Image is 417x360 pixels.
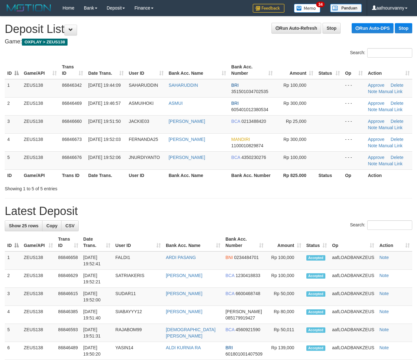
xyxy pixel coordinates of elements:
[391,101,403,106] a: Delete
[329,306,377,324] td: aafLOADBANKZEUS
[21,133,59,151] td: ZEUS138
[377,233,412,251] th: Action: activate to sort column ascending
[342,79,365,98] td: - - -
[304,233,330,251] th: Status: activate to sort column ascending
[166,327,216,338] a: [DEMOGRAPHIC_DATA][PERSON_NAME]
[5,39,412,45] h4: Game:
[5,133,21,151] td: 4
[231,119,240,124] span: BCA
[21,169,59,181] th: Game/API
[229,61,275,79] th: Bank Acc. Number: activate to sort column ascending
[46,223,57,228] span: Copy
[306,345,325,351] span: Accepted
[5,233,21,251] th: ID: activate to sort column descending
[21,342,55,360] td: ZEUS138
[231,107,268,112] span: Copy 605401012380534 to clipboard
[9,223,38,228] span: Show 25 rows
[166,345,201,350] a: ALDI KURNIA RA
[283,101,306,106] span: Rp 300,000
[61,220,79,231] a: CSV
[306,291,325,297] span: Accepted
[329,324,377,342] td: aafLOADBANKZEUS
[59,61,86,79] th: Trans ID: activate to sort column ascending
[62,101,81,106] span: 86846469
[368,137,384,142] a: Approve
[342,151,365,169] td: - - -
[225,351,263,357] span: Copy 601801001407509 to clipboard
[5,205,412,218] h1: Latest Deposit
[286,119,307,124] span: Rp 25,000
[379,273,389,278] a: Note
[225,315,255,320] span: Copy 085179919427 to clipboard
[21,151,59,169] td: ZEUS138
[166,309,202,314] a: [PERSON_NAME]
[342,169,365,181] th: Op
[231,143,263,148] span: Copy 1100010829874 to clipboard
[225,345,233,350] span: BRI
[229,169,275,181] th: Bank Acc. Number
[342,115,365,133] td: - - -
[294,4,321,13] img: Button%20Memo.svg
[62,83,81,88] span: 86846342
[55,342,81,360] td: 86846489
[55,324,81,342] td: 86846593
[21,233,55,251] th: Game/API: activate to sort column ascending
[275,61,316,79] th: Amount: activate to sort column ascending
[62,119,81,124] span: 86846660
[81,288,113,306] td: [DATE] 19:52:00
[5,183,169,192] div: Showing 1 to 5 of 5 entries
[169,83,198,88] a: SAHARUDDIN
[166,291,202,296] a: [PERSON_NAME]
[5,342,21,360] td: 6
[266,324,304,342] td: Rp 50,011
[379,309,389,314] a: Note
[379,125,403,130] a: Manual Link
[5,61,21,79] th: ID: activate to sort column descending
[266,233,304,251] th: Amount: activate to sort column ascending
[352,23,394,33] a: Run Auto-DPS
[166,255,196,260] a: ARDI PASANG
[225,255,233,260] span: BNI
[62,137,81,142] span: 86846673
[21,61,59,79] th: Game/API: activate to sort column ascending
[395,23,412,33] a: Stop
[113,306,163,324] td: SIABAYYY12
[5,220,42,231] a: Show 25 rows
[266,251,304,270] td: Rp 100,000
[81,233,113,251] th: Date Trans.: activate to sort column ascending
[86,61,126,79] th: Date Trans.: activate to sort column ascending
[55,288,81,306] td: 86846615
[391,119,403,124] a: Delete
[166,273,202,278] a: [PERSON_NAME]
[113,288,163,306] td: SUDAR11
[330,4,362,12] img: panduan.png
[329,288,377,306] td: aafLOADBANKZEUS
[81,342,113,360] td: [DATE] 19:50:20
[266,342,304,360] td: Rp 139,000
[169,101,183,106] a: ASMUI
[231,101,238,106] span: BRI
[391,155,403,160] a: Delete
[391,137,403,142] a: Delete
[379,143,403,148] a: Manual Link
[379,161,403,166] a: Manual Link
[329,342,377,360] td: aafLOADBANKZEUS
[225,327,234,332] span: BCA
[129,155,160,160] span: JNURDIYANTO
[126,61,166,79] th: User ID: activate to sort column ascending
[316,2,325,7] span: 34
[241,155,266,160] span: Copy 4350230276 to clipboard
[342,61,365,79] th: Op: activate to sort column ascending
[21,79,59,98] td: ZEUS138
[379,107,403,112] a: Manual Link
[81,324,113,342] td: [DATE] 19:51:31
[367,220,412,230] input: Search:
[21,251,55,270] td: ZEUS138
[368,161,377,166] a: Note
[65,223,75,228] span: CSV
[271,23,321,34] a: Run Auto-Refresh
[350,220,412,230] label: Search:
[379,291,389,296] a: Note
[236,327,260,332] span: Copy 4560921590 to clipboard
[253,4,284,13] img: Feedback.jpg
